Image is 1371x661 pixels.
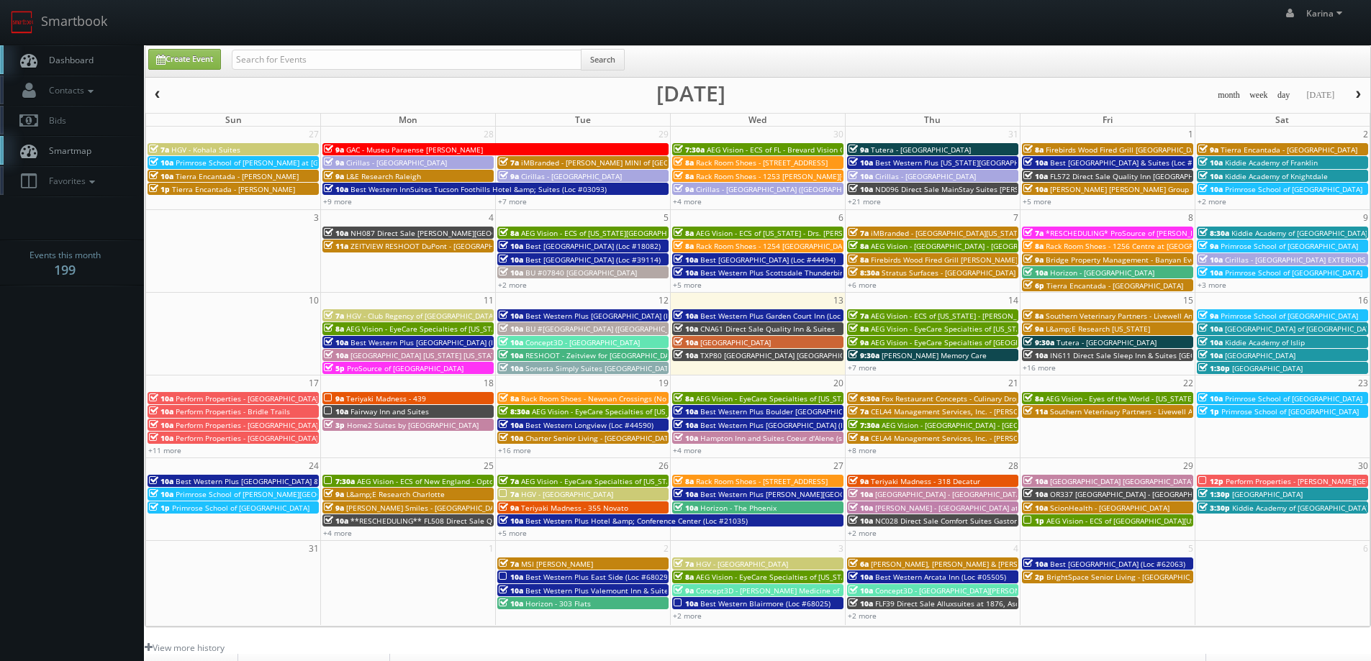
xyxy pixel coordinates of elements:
span: HGV - Kohala Suites [171,145,240,155]
span: 10a [1023,489,1048,499]
span: 10a [499,516,523,526]
span: iMBranded - [GEOGRAPHIC_DATA][US_STATE] Toyota [871,228,1050,238]
span: 8a [1023,241,1044,251]
span: 8a [849,241,869,251]
span: 8a [674,228,694,238]
span: 8a [674,241,694,251]
img: smartbook-logo.png [11,11,34,34]
a: +4 more [673,196,702,206]
span: 9a [849,337,869,347]
a: +9 more [323,196,352,206]
span: 10a [324,337,348,347]
span: 10a [499,311,523,321]
a: +11 more [148,445,181,455]
span: 7a [499,476,519,486]
span: 10a [499,572,523,582]
span: Favorites [42,175,99,187]
span: Horizon - The Phoenix [700,503,777,513]
span: *RESCHEDULING* ProSource of [PERSON_NAME] [1046,228,1213,238]
a: +7 more [498,196,527,206]
span: 8a [1023,145,1044,155]
span: Hampton Inn and Suites Coeur d'Alene (second shoot) [700,433,887,443]
span: Perform Properties - [GEOGRAPHIC_DATA] [176,420,318,430]
span: AEG Vision - ECS of [US_STATE] - Drs. [PERSON_NAME] and [PERSON_NAME] [696,228,954,238]
span: Fox Restaurant Concepts - Culinary Dropout [882,393,1032,404]
span: 10a [849,516,873,526]
span: Rack Room Shoes - [STREET_ADDRESS] [696,476,828,486]
span: 7a [499,559,519,569]
span: Best [GEOGRAPHIC_DATA] & Suites (Loc #37117) [1050,158,1216,168]
span: 9a [1198,145,1218,155]
span: 10a [1198,350,1223,360]
span: 7a [324,311,344,321]
span: Best [GEOGRAPHIC_DATA] (Loc #62063) [1050,559,1185,569]
span: Best Western Plus Boulder [GEOGRAPHIC_DATA] (Loc #06179) [700,406,913,416]
span: Rack Room Shoes - Newnan Crossings (No Rush) [521,393,687,404]
span: 10a [674,406,698,416]
span: [PERSON_NAME] - [GEOGRAPHIC_DATA] at Heritage [875,503,1051,513]
span: 10a [324,184,348,194]
span: Firebirds Wood Fired Grill [PERSON_NAME] [871,255,1018,265]
span: FL572 Direct Sale Quality Inn [GEOGRAPHIC_DATA] North I-75 [1050,171,1261,181]
span: 10a [324,516,348,526]
span: 1p [1023,516,1044,526]
span: Firebirds Wood Fired Grill [GEOGRAPHIC_DATA] [1046,145,1206,155]
span: Tierra Encantada - [GEOGRAPHIC_DATA] [1046,281,1183,291]
span: 8:30a [849,268,879,278]
span: AEG Vision - ECS of [US_STATE] - [PERSON_NAME] EyeCare - [GEOGRAPHIC_DATA] ([GEOGRAPHIC_DATA]) [871,311,1223,321]
span: 10a [149,420,173,430]
a: +5 more [1023,196,1051,206]
button: day [1272,86,1295,104]
span: 10a [149,433,173,443]
span: 8a [674,171,694,181]
span: Best Western Arcata Inn (Loc #05505) [875,572,1006,582]
span: 8:30a [1198,228,1229,238]
span: 10a [674,433,698,443]
button: month [1213,86,1245,104]
span: Tierra Encantada - [GEOGRAPHIC_DATA] [1221,145,1357,155]
span: NC028 Direct Sale Comfort Suites Gastonia- - [GEOGRAPHIC_DATA] [875,516,1104,526]
a: +16 more [498,445,531,455]
a: +5 more [498,528,527,538]
span: Primrose School of [GEOGRAPHIC_DATA] [1225,184,1362,194]
span: HGV - [GEOGRAPHIC_DATA] [521,489,613,499]
span: Cirillas - [GEOGRAPHIC_DATA] [346,158,447,168]
span: BU #[GEOGRAPHIC_DATA] ([GEOGRAPHIC_DATA]) [525,324,690,334]
span: Best Western Plus Scottsdale Thunderbird Suites (Loc #03156) [700,268,918,278]
span: CELA4 Management Services, Inc. - [PERSON_NAME] Genesis [871,433,1080,443]
span: Primrose School of [GEOGRAPHIC_DATA] [1221,406,1359,416]
span: Rack Room Shoes - 1254 [GEOGRAPHIC_DATA] [696,241,853,251]
span: ND096 Direct Sale MainStay Suites [PERSON_NAME] [875,184,1056,194]
span: Rack Room Shoes - [STREET_ADDRESS] [696,158,828,168]
span: 10a [674,268,698,278]
span: 8a [499,228,519,238]
span: Home2 Suites by [GEOGRAPHIC_DATA] [347,420,479,430]
span: [GEOGRAPHIC_DATA] - [GEOGRAPHIC_DATA] [875,489,1023,499]
span: 9a [1023,255,1044,265]
span: [GEOGRAPHIC_DATA] [1232,363,1303,373]
span: AEG Vision - ECS of [GEOGRAPHIC_DATA][US_STATE] - North Garland Vision (Headshot Only) [1046,516,1359,526]
span: Contacts [42,84,97,96]
span: AEG Vision - [GEOGRAPHIC_DATA] - [GEOGRAPHIC_DATA] [871,241,1062,251]
span: 7a [849,311,869,321]
span: 10a [674,311,698,321]
span: Best Western Plus [PERSON_NAME][GEOGRAPHIC_DATA]/[PERSON_NAME][GEOGRAPHIC_DATA] (Loc #10397) [700,489,1070,499]
span: 10a [1198,158,1223,168]
a: +2 more [498,280,527,290]
span: AEG Vision - EyeCare Specialties of [GEOGRAPHIC_DATA] - Medfield Eye Associates [871,337,1154,347]
span: 10a [499,268,523,278]
span: Primrose School of [GEOGRAPHIC_DATA] [1221,241,1358,251]
span: 10a [1198,324,1223,334]
span: 10a [1023,350,1048,360]
span: 7:30a [674,145,705,155]
span: NH087 Direct Sale [PERSON_NAME][GEOGRAPHIC_DATA], Ascend Hotel Collection [350,228,632,238]
span: Kiddie Academy of Knightdale [1225,171,1328,181]
span: Best Western Plus [GEOGRAPHIC_DATA] (Loc #11187) [700,420,883,430]
span: 9a [1023,324,1044,334]
span: 8a [849,433,869,443]
span: 10a [499,363,523,373]
span: 8a [674,393,694,404]
span: 10a [1198,393,1223,404]
span: 9a [849,145,869,155]
span: 7a [849,406,869,416]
